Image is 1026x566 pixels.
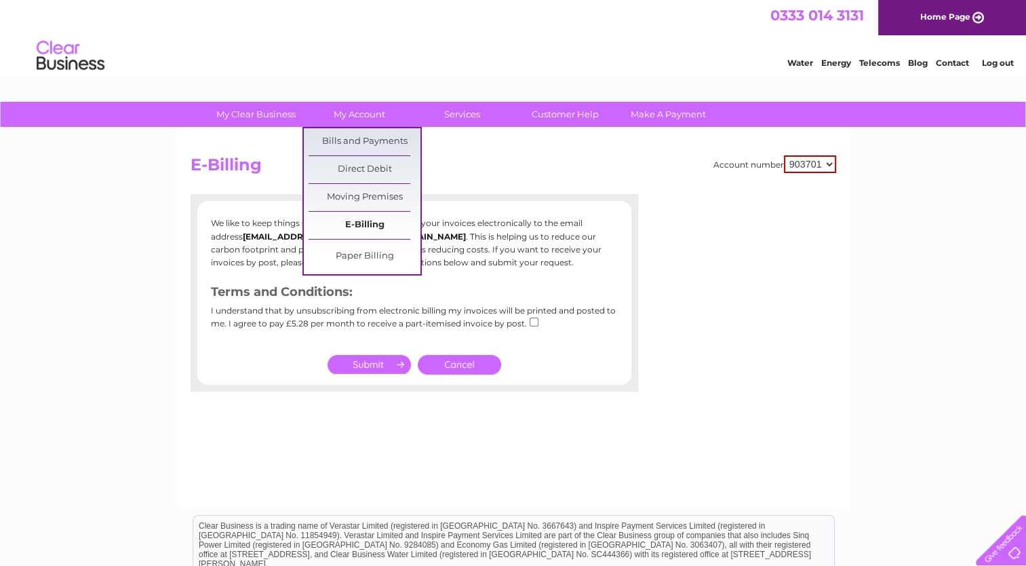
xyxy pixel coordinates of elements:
div: Clear Business is a trading name of Verastar Limited (registered in [GEOGRAPHIC_DATA] No. 3667643... [193,7,834,66]
a: My Account [303,102,415,127]
a: Blog [908,58,928,68]
p: We like to keep things simple. You currently receive your invoices electronically to the email ad... [211,216,618,269]
h3: Terms and Conditions: [211,282,618,306]
a: Paper Billing [309,243,420,270]
div: I understand that by unsubscribing from electronic billing my invoices will be printed and posted... [211,306,618,338]
a: Customer Help [509,102,621,127]
a: Water [787,58,813,68]
a: Cancel [418,355,501,375]
b: [EMAIL_ADDRESS][PERSON_NAME][DOMAIN_NAME] [243,231,466,242]
a: Log out [981,58,1013,68]
a: Bills and Payments [309,128,420,155]
a: Services [406,102,518,127]
a: Moving Premises [309,184,420,211]
a: Energy [821,58,851,68]
a: Telecoms [859,58,900,68]
img: logo.png [36,35,105,77]
a: My Clear Business [200,102,312,127]
a: Contact [936,58,969,68]
input: Submit [328,355,411,374]
a: 0333 014 3131 [770,7,864,24]
a: Direct Debit [309,156,420,183]
a: Make A Payment [612,102,724,127]
div: Account number [713,155,836,173]
h2: E-Billing [191,155,836,181]
a: E-Billing [309,212,420,239]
